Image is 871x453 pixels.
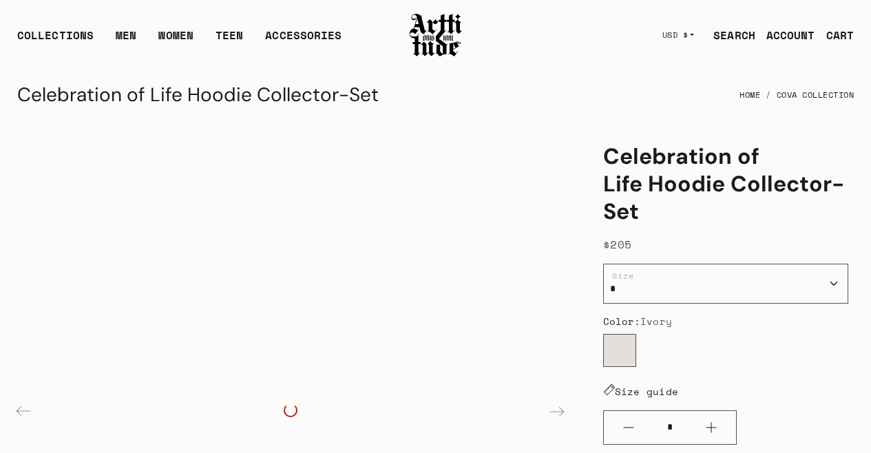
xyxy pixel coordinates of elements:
[603,236,632,253] span: $205
[17,78,379,112] div: Celebration of Life Hoodie Collector-Set
[702,21,755,49] a: SEARCH
[603,334,636,367] label: Ivory
[739,80,760,110] a: Home
[815,21,854,49] a: Open cart
[17,27,94,54] div: COLLECTIONS
[408,12,463,59] img: Arttitude
[265,27,342,54] div: ACCESSORIES
[777,80,854,110] a: Cova Collection
[640,314,672,328] span: Ivory
[604,411,653,444] button: Minus
[541,395,574,428] div: Next slide
[653,414,686,440] input: Quantity
[603,384,679,399] a: Size guide
[7,395,40,428] div: Previous slide
[755,21,815,49] a: ACCOUNT
[686,411,736,444] button: Plus
[826,27,854,43] div: CART
[603,315,848,328] div: Color:
[116,27,136,54] a: MEN
[216,27,243,54] a: TEEN
[662,30,689,41] span: USD $
[6,27,353,54] ul: Main navigation
[654,20,703,50] button: USD $
[158,27,193,54] a: WOMEN
[603,143,848,225] h1: Celebration of Life Hoodie Collector-Set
